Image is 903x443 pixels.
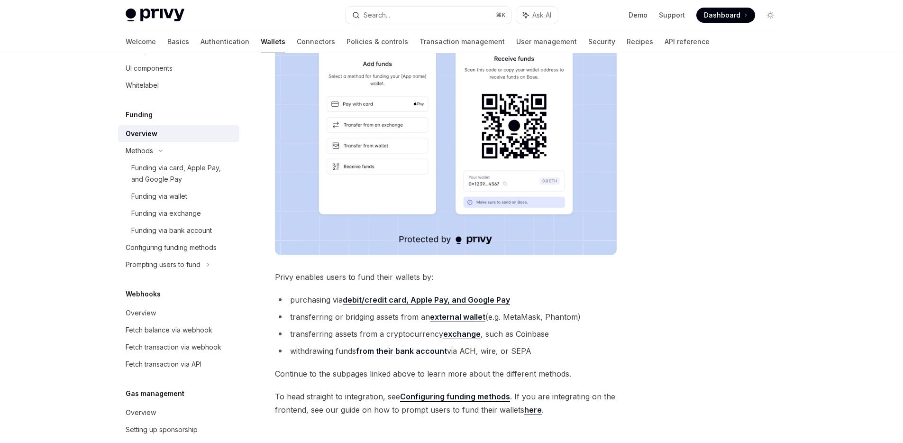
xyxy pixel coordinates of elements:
a: Funding via card, Apple Pay, and Google Pay [118,159,239,188]
span: Privy enables users to fund their wallets by: [275,270,617,284]
div: Overview [126,128,157,139]
a: Whitelabel [118,77,239,94]
li: withdrawing funds via ACH, wire, or SEPA [275,344,617,358]
span: Dashboard [704,10,740,20]
h5: Funding [126,109,153,120]
div: Funding via exchange [131,208,201,219]
a: Funding via wallet [118,188,239,205]
li: purchasing via [275,293,617,306]
a: Fetch transaction via webhook [118,339,239,356]
h5: Gas management [126,388,184,399]
div: Fetch transaction via API [126,359,201,370]
div: Fetch balance via webhook [126,324,212,336]
h5: Webhooks [126,288,161,300]
img: images/Funding.png [275,11,617,255]
button: Ask AI [516,7,558,24]
a: here [524,405,542,415]
a: User management [516,30,577,53]
a: Overview [118,125,239,142]
div: Methods [126,145,153,157]
li: transferring or bridging assets from an (e.g. MetaMask, Phantom) [275,310,617,323]
span: ⌘ K [496,11,506,19]
span: Continue to the subpages linked above to learn more about the different methods. [275,367,617,380]
div: Funding via bank account [131,225,212,236]
span: Ask AI [532,10,551,20]
a: Funding via bank account [118,222,239,239]
a: external wallet [430,312,485,322]
div: Overview [126,307,156,319]
a: Overview [118,305,239,322]
div: UI components [126,63,173,74]
a: Fetch transaction via API [118,356,239,373]
div: Search... [364,9,390,21]
button: Toggle dark mode [763,8,778,23]
a: Recipes [627,30,653,53]
span: To head straight to integration, see . If you are integrating on the frontend, see our guide on h... [275,390,617,416]
div: Configuring funding methods [126,242,217,253]
a: Authentication [201,30,249,53]
button: Search...⌘K [346,7,511,24]
div: Overview [126,407,156,418]
a: API reference [665,30,710,53]
a: Connectors [297,30,335,53]
div: Fetch transaction via webhook [126,341,221,353]
a: Wallets [261,30,285,53]
div: Funding via card, Apple Pay, and Google Pay [131,162,234,185]
div: Prompting users to fund [126,259,201,270]
a: Setting up sponsorship [118,421,239,438]
a: exchange [443,329,481,339]
a: Security [588,30,615,53]
a: Configuring funding methods [400,392,510,402]
a: Transaction management [420,30,505,53]
div: Funding via wallet [131,191,187,202]
a: Configuring funding methods [118,239,239,256]
a: Dashboard [696,8,755,23]
a: Welcome [126,30,156,53]
img: light logo [126,9,184,22]
a: Funding via exchange [118,205,239,222]
div: Setting up sponsorship [126,424,198,435]
a: Policies & controls [347,30,408,53]
strong: debit/credit card, Apple Pay, and Google Pay [343,295,510,305]
div: Whitelabel [126,80,159,91]
a: from their bank account [356,346,447,356]
a: Support [659,10,685,20]
li: transferring assets from a cryptocurrency , such as Coinbase [275,327,617,341]
a: debit/credit card, Apple Pay, and Google Pay [343,295,510,305]
a: Overview [118,404,239,421]
a: UI components [118,60,239,77]
a: Demo [629,10,648,20]
a: Fetch balance via webhook [118,322,239,339]
a: Basics [167,30,189,53]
